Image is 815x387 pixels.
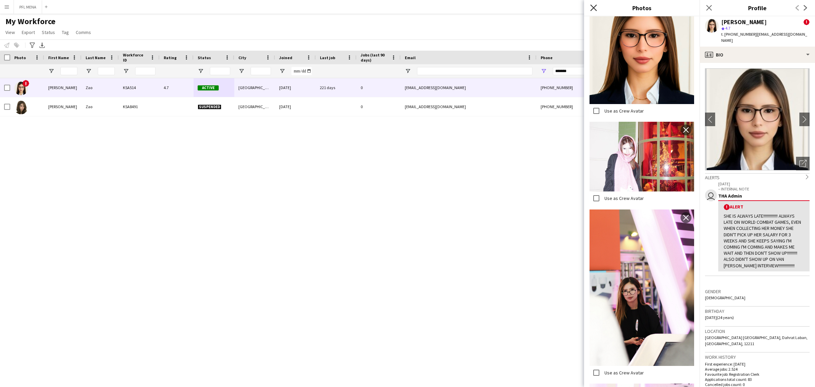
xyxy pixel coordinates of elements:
[721,19,767,25] div: [PERSON_NAME]
[405,68,411,74] button: Open Filter Menu
[320,55,335,60] span: Last job
[361,52,388,63] span: Jobs (last 90 days)
[38,41,46,49] app-action-btn: Export XLSX
[198,55,211,60] span: Status
[44,97,81,116] div: [PERSON_NAME]
[590,122,694,191] img: Crew photo 1066648
[705,68,810,170] img: Crew avatar or photo
[3,28,18,37] a: View
[198,104,221,110] span: Suspended
[553,67,619,75] input: Phone Filter Input
[718,181,810,186] p: [DATE]
[700,3,815,12] h3: Profile
[603,108,644,114] label: Use as Crew Avatar
[14,101,28,114] img: Nadia Zao
[279,55,292,60] span: Joined
[14,55,26,60] span: Photo
[537,97,623,116] div: [PHONE_NUMBER]
[73,28,94,37] a: Comms
[234,97,275,116] div: [GEOGRAPHIC_DATA]
[81,97,119,116] div: Zao
[541,68,547,74] button: Open Filter Menu
[59,28,72,37] a: Tag
[705,382,810,387] p: Cancelled jobs count: 0
[62,29,69,35] span: Tag
[705,372,810,377] p: Favourite job: Registration Clerk
[5,29,15,35] span: View
[705,335,808,346] span: [GEOGRAPHIC_DATA] [GEOGRAPHIC_DATA], Dahrat Laban, [GEOGRAPHIC_DATA], 12211
[705,308,810,314] h3: Birthday
[401,78,537,97] div: [EMAIL_ADDRESS][DOMAIN_NAME]
[584,3,700,12] h3: Photos
[76,29,91,35] span: Comms
[22,29,35,35] span: Export
[123,68,129,74] button: Open Filter Menu
[705,288,810,295] h3: Gender
[803,19,810,25] span: !
[14,0,42,14] button: PFL MENA
[135,67,156,75] input: Workforce ID Filter Input
[81,78,119,97] div: Zao
[39,28,58,37] a: Status
[164,55,177,60] span: Rating
[98,67,115,75] input: Last Name Filter Input
[48,68,54,74] button: Open Filter Menu
[123,52,147,63] span: Workforce ID
[718,193,810,199] div: THA Admin
[705,173,810,181] div: Alerts
[238,68,244,74] button: Open Filter Menu
[316,78,357,97] div: 221 days
[417,67,532,75] input: Email Filter Input
[705,367,810,372] p: Average jobs: 2.524
[44,78,81,97] div: [PERSON_NAME]
[357,97,401,116] div: 0
[603,369,644,375] label: Use as Crew Avatar
[725,26,730,31] span: 4.7
[705,315,734,320] span: [DATE] (24 years)
[210,67,230,75] input: Status Filter Input
[724,213,804,269] div: SHE IS ALWAYS LATE!!!!!!!!!!!!!! ALWAYS LATE ON WORLD COMBAT GAMES, EVEN WHEN COLLECTING HER MONE...
[14,82,28,95] img: Nadia Zao
[541,55,553,60] span: Phone
[705,354,810,360] h3: Work history
[721,32,757,37] span: t. [PHONE_NUMBER]
[86,68,92,74] button: Open Filter Menu
[48,55,69,60] span: First Name
[291,67,312,75] input: Joined Filter Input
[721,32,807,43] span: | [EMAIL_ADDRESS][DOMAIN_NAME]
[19,28,38,37] a: Export
[119,78,160,97] div: KSA514
[405,55,416,60] span: Email
[60,67,77,75] input: First Name Filter Input
[160,78,194,97] div: 4.7
[275,78,316,97] div: [DATE]
[119,97,160,116] div: KSA8491
[279,68,285,74] button: Open Filter Menu
[718,186,810,191] p: – INTERNAL NOTE
[705,377,810,382] p: Applications total count: 83
[603,195,644,201] label: Use as Crew Avatar
[22,80,29,87] span: !
[198,68,204,74] button: Open Filter Menu
[796,157,810,170] div: Open photos pop-in
[86,55,106,60] span: Last Name
[705,328,810,334] h3: Location
[275,97,316,116] div: [DATE]
[238,55,246,60] span: City
[5,16,55,27] span: My Workforce
[401,97,537,116] div: [EMAIL_ADDRESS][DOMAIN_NAME]
[724,204,730,210] span: !
[724,204,804,210] div: Alert
[251,67,271,75] input: City Filter Input
[700,47,815,63] div: Bio
[234,78,275,97] div: [GEOGRAPHIC_DATA]
[198,85,219,90] span: Active
[357,78,401,97] div: 0
[537,78,623,97] div: [PHONE_NUMBER]
[705,361,810,367] p: First experience: [DATE]
[590,209,694,366] img: Crew photo 945575
[705,295,745,300] span: [DEMOGRAPHIC_DATA]
[42,29,55,35] span: Status
[28,41,36,49] app-action-btn: Advanced filters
